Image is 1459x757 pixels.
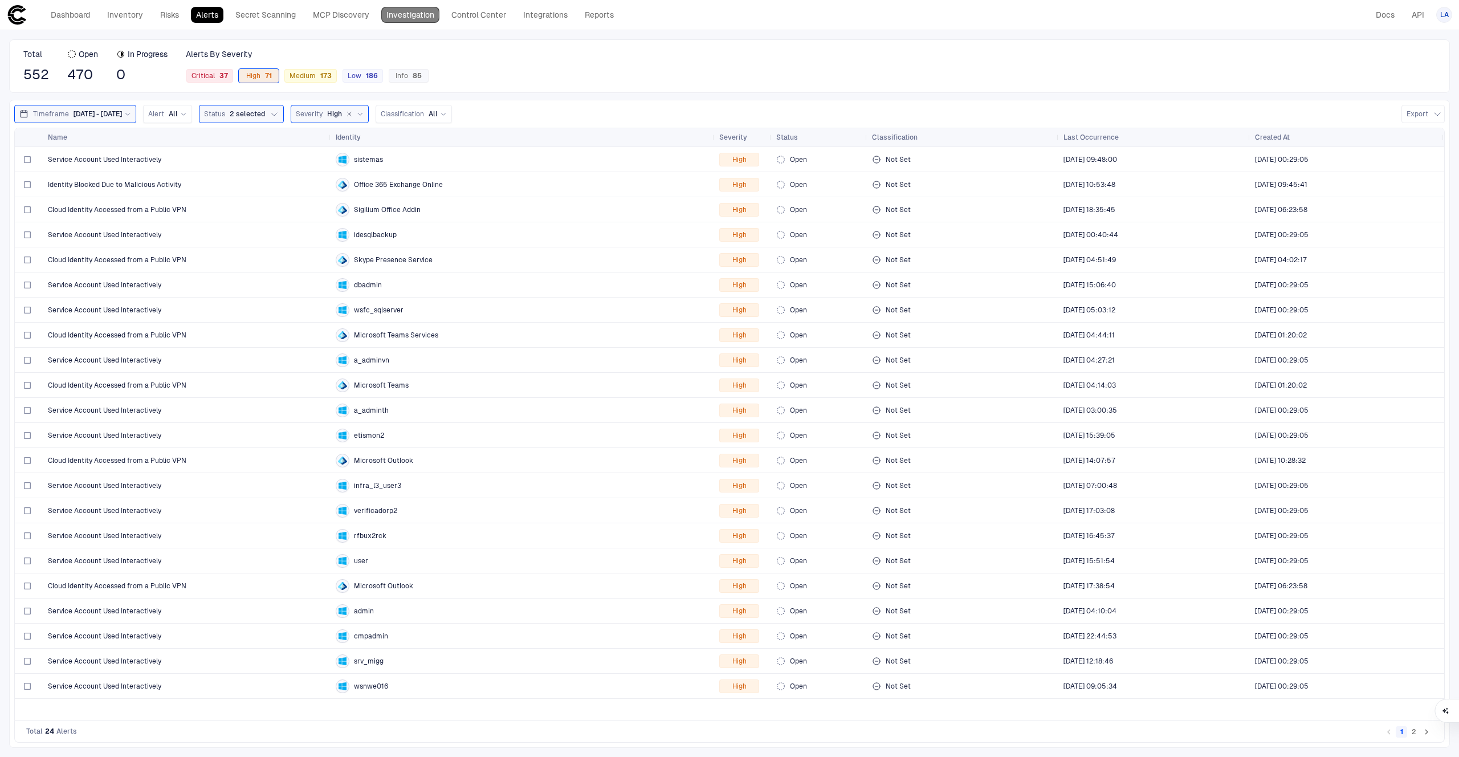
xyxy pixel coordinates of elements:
[790,306,807,315] span: Open
[1063,230,1118,239] div: 9/9/2025 22:40:44 (GMT+00:00 UTC)
[48,581,186,591] span: Cloud Identity Accessed from a Public VPN
[354,180,443,189] span: Office 365 Exchange Online
[1255,230,1309,239] div: 9/9/2025 22:29:05 (GMT+00:00 UTC)
[732,657,747,666] span: High
[155,7,184,23] a: Risks
[1063,155,1117,164] div: 9/9/2025 7:48:00 (GMT+00:00 UTC)
[48,280,161,290] span: Service Account Used Interactively
[48,255,186,264] span: Cloud Identity Accessed from a Public VPN
[790,607,807,616] span: Open
[1407,7,1429,23] a: API
[1063,205,1115,214] span: [DATE] 18:35:45
[1063,481,1117,490] span: [DATE] 07:00:48
[48,180,181,189] span: Identity Blocked Due to Malicious Activity
[1063,133,1119,142] span: Last Occurrence
[1255,205,1307,214] div: 10/9/2025 4:23:58 (GMT+00:00 UTC)
[1063,381,1116,390] div: 10/9/2025 2:14:03 (GMT+00:00 UTC)
[732,581,747,591] span: High
[1255,531,1309,540] div: 9/9/2025 22:29:05 (GMT+00:00 UTC)
[1063,406,1117,415] div: 9/9/2025 1:00:35 (GMT+00:00 UTC)
[790,255,807,264] span: Open
[1255,356,1309,365] div: 9/9/2025 22:29:05 (GMT+00:00 UTC)
[872,675,1054,698] div: Not Set
[790,556,807,565] span: Open
[354,255,433,264] span: Skype Presence Service
[1063,356,1115,365] div: 9/9/2025 2:27:21 (GMT+00:00 UTC)
[1063,556,1115,565] div: 9/9/2025 13:51:54 (GMT+00:00 UTC)
[308,7,374,23] a: MCP Discovery
[67,66,98,83] span: 470
[381,7,439,23] a: Investigation
[354,531,386,540] span: rfbux2rck
[1063,280,1116,290] span: [DATE] 15:06:40
[732,180,747,189] span: High
[1255,306,1309,315] span: [DATE] 00:29:05
[580,7,619,23] a: Reports
[1255,481,1309,490] div: 9/9/2025 22:29:05 (GMT+00:00 UTC)
[1255,682,1309,691] div: 9/9/2025 22:29:05 (GMT+00:00 UTC)
[1255,356,1309,365] span: [DATE] 00:29:05
[732,607,747,616] span: High
[1396,726,1407,738] button: page 1
[872,198,1054,221] div: Not Set
[33,109,69,119] span: Timeframe
[354,431,384,440] span: etismon2
[48,431,161,440] span: Service Account Used Interactively
[732,556,747,565] span: High
[361,72,378,80] div: 186
[872,550,1054,572] div: Not Set
[872,349,1054,372] div: Not Set
[1401,105,1445,123] button: Export
[872,173,1054,196] div: Not Set
[354,205,421,214] span: Sigilium Office Addin
[354,657,384,666] span: srv_migg
[354,481,401,490] span: infra_l3_user3
[872,575,1054,597] div: Not Set
[872,625,1054,648] div: Not Set
[872,274,1054,296] div: Not Set
[1440,10,1449,19] span: LA
[1408,726,1420,738] button: Go to page 2
[296,109,323,119] span: Severity
[191,7,223,23] a: Alerts
[872,424,1054,447] div: Not Set
[48,230,161,239] span: Service Account Used Interactively
[48,556,161,565] span: Service Account Used Interactively
[790,431,807,440] span: Open
[790,682,807,691] span: Open
[354,556,368,565] span: user
[204,109,225,119] span: Status
[790,155,807,164] span: Open
[354,632,388,641] span: cmpadmin
[215,72,228,80] div: 37
[1255,607,1309,616] span: [DATE] 00:29:05
[1255,381,1307,390] div: 12/8/2025 23:20:02 (GMT+00:00 UTC)
[48,657,161,666] span: Service Account Used Interactively
[48,481,161,490] span: Service Account Used Interactively
[1255,133,1290,142] span: Created At
[1255,506,1309,515] div: 9/9/2025 22:29:05 (GMT+00:00 UTC)
[732,682,747,691] span: High
[48,331,186,340] span: Cloud Identity Accessed from a Public VPN
[1255,331,1307,340] span: [DATE] 01:20:02
[46,7,95,23] a: Dashboard
[1436,7,1452,23] button: LA
[1063,306,1115,315] span: [DATE] 05:03:12
[354,280,382,290] span: dbadmin
[1063,456,1115,465] div: 6/9/2025 12:07:57 (GMT+00:00 UTC)
[191,71,228,80] span: Critical
[48,306,161,315] span: Service Account Used Interactively
[1063,456,1115,465] span: [DATE] 14:07:57
[48,632,161,641] span: Service Account Used Interactively
[316,72,332,80] div: 173
[1063,581,1115,591] div: 6/9/2025 15:38:54 (GMT+00:00 UTC)
[1255,431,1309,440] div: 9/9/2025 22:29:05 (GMT+00:00 UTC)
[1063,481,1117,490] div: 9/9/2025 5:00:48 (GMT+00:00 UTC)
[872,600,1054,622] div: Not Set
[1063,255,1116,264] div: 10/9/2025 2:51:49 (GMT+00:00 UTC)
[1255,481,1309,490] span: [DATE] 00:29:05
[354,155,383,164] span: sistemas
[290,71,332,80] span: Medium
[1255,155,1309,164] div: 9/9/2025 22:29:05 (GMT+00:00 UTC)
[348,71,378,80] span: Low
